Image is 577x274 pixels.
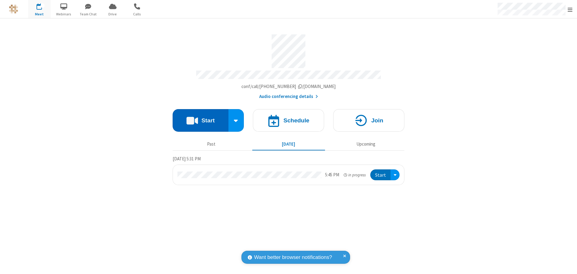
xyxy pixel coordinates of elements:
[325,172,339,178] div: 5:45 PM
[333,109,404,132] button: Join
[228,109,244,132] div: Start conference options
[173,155,404,185] section: Today's Meetings
[253,109,324,132] button: Schedule
[562,258,572,270] iframe: Chat
[175,138,248,150] button: Past
[28,11,51,17] span: Meet
[173,109,228,132] button: Start
[41,3,45,8] div: 1
[344,172,366,178] em: in progress
[254,254,332,261] span: Want better browser notifications?
[201,118,215,123] h4: Start
[330,138,402,150] button: Upcoming
[173,156,201,162] span: [DATE] 5:31 PM
[241,83,336,90] button: Copy my meeting room linkCopy my meeting room link
[101,11,124,17] span: Drive
[259,93,318,100] button: Audio conferencing details
[283,118,309,123] h4: Schedule
[371,118,383,123] h4: Join
[241,83,336,89] span: Copy my meeting room link
[9,5,18,14] img: QA Selenium DO NOT DELETE OR CHANGE
[53,11,75,17] span: Webinars
[370,169,391,181] button: Start
[252,138,325,150] button: [DATE]
[77,11,100,17] span: Team Chat
[173,30,404,100] section: Account details
[391,169,400,181] div: Open menu
[126,11,148,17] span: Calls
